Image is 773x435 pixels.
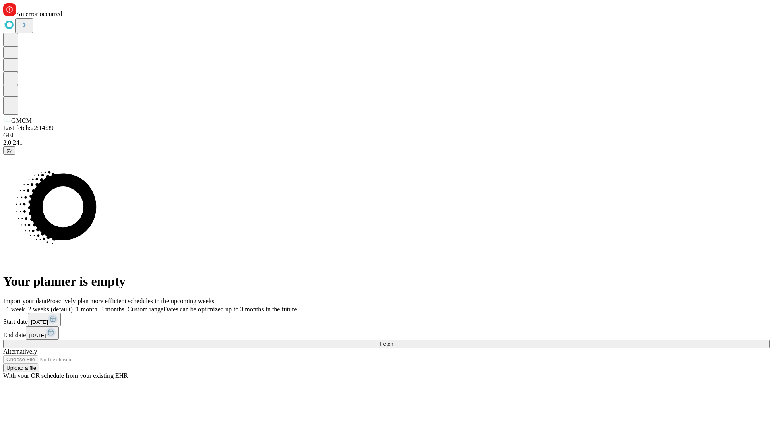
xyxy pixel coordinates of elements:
button: @ [3,146,15,155]
span: Dates can be optimized up to 3 months in the future. [163,306,298,313]
div: 2.0.241 [3,139,770,146]
span: Custom range [128,306,163,313]
span: [DATE] [31,319,48,325]
span: Proactively plan more efficient schedules in the upcoming weeks. [47,298,216,304]
span: Fetch [380,341,393,347]
h1: Your planner is empty [3,274,770,289]
button: Upload a file [3,364,39,372]
span: @ [6,147,12,153]
span: Last fetch: 22:14:39 [3,124,54,131]
span: Alternatively [3,348,37,355]
span: Import your data [3,298,47,304]
div: End date [3,326,770,340]
button: [DATE] [28,313,61,326]
span: [DATE] [29,332,46,338]
span: An error occurred [16,10,62,17]
span: 3 months [101,306,124,313]
span: 1 month [76,306,97,313]
span: 1 week [6,306,25,313]
span: GMCM [11,117,32,124]
div: GEI [3,132,770,139]
button: Fetch [3,340,770,348]
span: With your OR schedule from your existing EHR [3,372,128,379]
span: 2 weeks (default) [28,306,73,313]
button: [DATE] [26,326,59,340]
div: Start date [3,313,770,326]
